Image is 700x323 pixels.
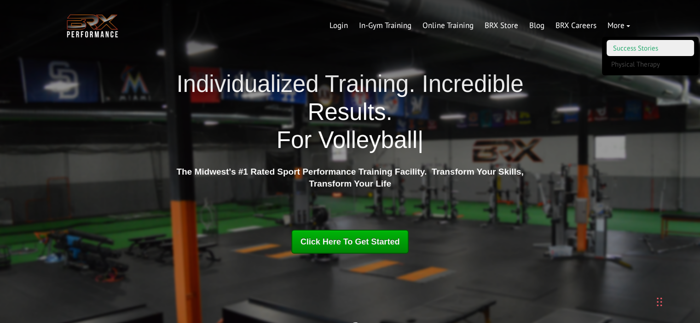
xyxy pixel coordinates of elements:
[324,15,636,37] div: Navigation Menu
[173,70,527,154] h1: Individualized Training. Incredible Results.
[607,40,694,56] a: Success Stories
[176,167,523,189] strong: The Midwest's #1 Rated Sport Performance Training Facility. Transform Your Skills, Transform Your...
[570,224,700,323] iframe: Chat Widget
[607,56,694,72] a: Physical Therapy
[324,15,353,37] a: Login
[277,127,417,153] span: For Volleyball
[550,15,602,37] a: BRX Careers
[291,230,409,254] a: Click Here To Get Started
[417,127,423,153] span: |
[602,15,636,37] a: More
[353,15,417,37] a: In-Gym Training
[657,288,662,316] div: Drag
[417,15,479,37] a: Online Training
[479,15,524,37] a: BRX Store
[301,237,400,246] span: Click Here To Get Started
[524,15,550,37] a: Blog
[65,12,120,40] img: BRX Transparent Logo-2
